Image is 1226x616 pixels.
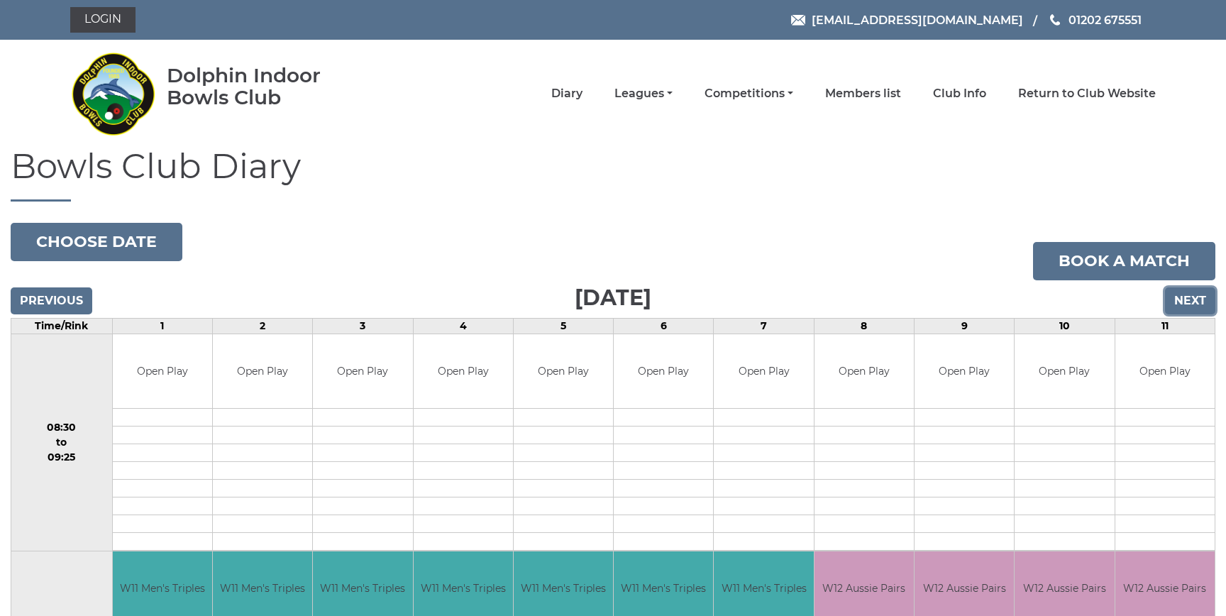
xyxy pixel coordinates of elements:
a: Competitions [705,86,793,101]
a: Leagues [614,86,673,101]
button: Choose date [11,223,182,261]
input: Next [1165,287,1215,314]
a: Return to Club Website [1018,86,1156,101]
td: 1 [112,318,212,334]
td: Open Play [213,334,312,409]
td: 3 [313,318,413,334]
a: Book a match [1033,242,1215,280]
td: Open Play [814,334,914,409]
img: Email [791,15,805,26]
span: 01202 675551 [1068,13,1142,26]
td: Open Play [414,334,513,409]
td: 10 [1015,318,1115,334]
td: Open Play [714,334,813,409]
a: Email [EMAIL_ADDRESS][DOMAIN_NAME] [791,11,1023,29]
td: Time/Rink [11,318,113,334]
td: Open Play [915,334,1014,409]
td: Open Play [614,334,713,409]
td: Open Play [1115,334,1215,409]
td: 08:30 to 09:25 [11,334,113,551]
span: [EMAIL_ADDRESS][DOMAIN_NAME] [812,13,1023,26]
h1: Bowls Club Diary [11,148,1215,202]
a: Login [70,7,136,33]
td: Open Play [313,334,412,409]
td: 8 [814,318,914,334]
td: 4 [413,318,513,334]
a: Club Info [933,86,986,101]
td: 9 [915,318,1015,334]
td: Open Play [113,334,212,409]
a: Diary [551,86,582,101]
a: Members list [825,86,901,101]
td: 11 [1115,318,1215,334]
td: 5 [513,318,613,334]
img: Dolphin Indoor Bowls Club [70,44,155,143]
a: Phone us 01202 675551 [1048,11,1142,29]
td: 6 [614,318,714,334]
div: Dolphin Indoor Bowls Club [167,65,366,109]
td: Open Play [1015,334,1114,409]
td: 7 [714,318,814,334]
img: Phone us [1050,14,1060,26]
input: Previous [11,287,92,314]
td: Open Play [514,334,613,409]
td: 2 [212,318,312,334]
